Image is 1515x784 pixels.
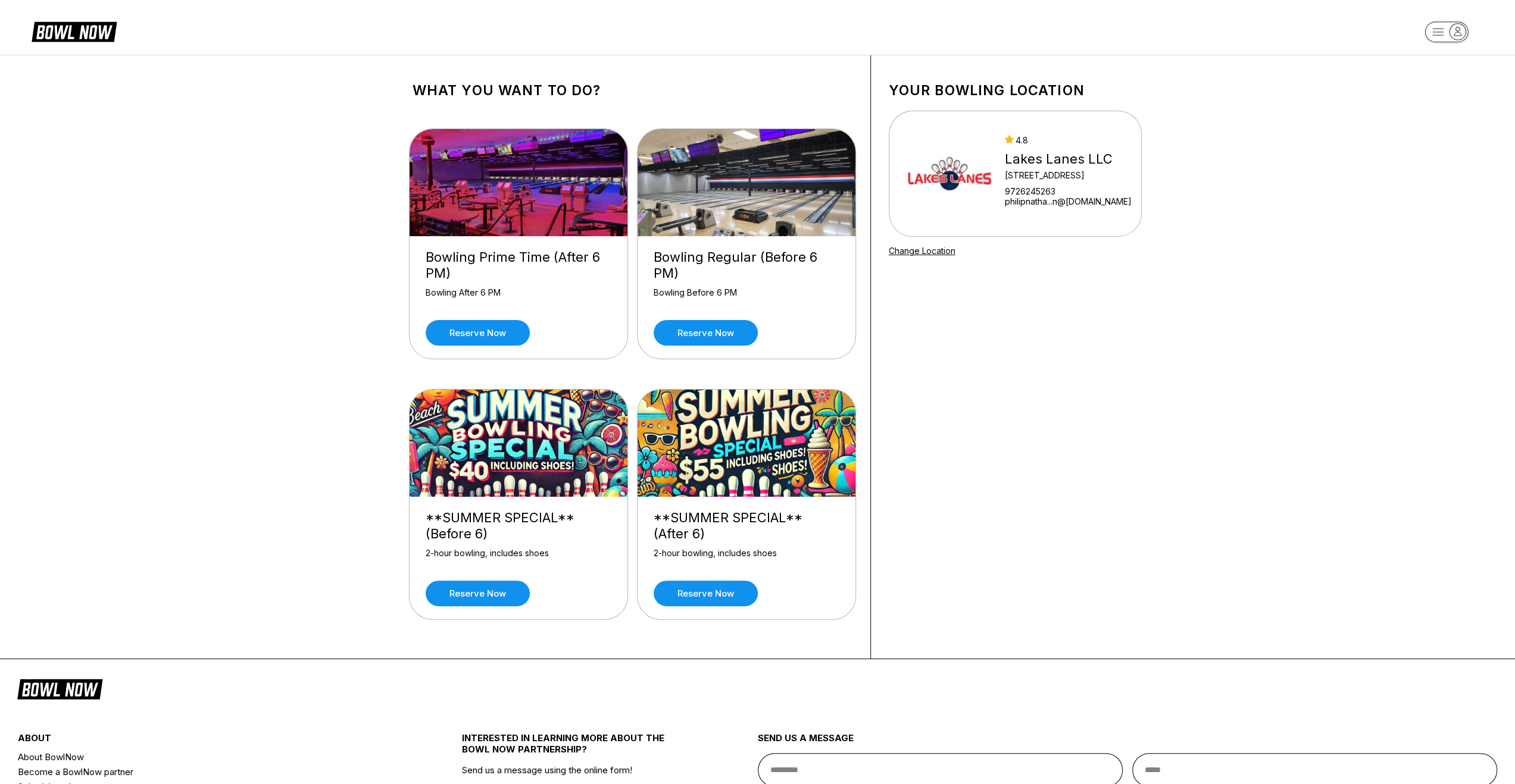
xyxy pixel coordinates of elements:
img: Bowling Regular (Before 6 PM) [638,129,857,236]
img: Lakes Lanes LLC [905,129,994,218]
div: Bowling Regular (Before 6 PM) [654,249,839,281]
a: philipnatha...n@[DOMAIN_NAME] [1005,196,1132,206]
div: **SUMMER SPECIAL** (After 6) [654,510,839,542]
div: 2-hour bowling, includes shoes [654,548,839,569]
div: Bowling After 6 PM [426,287,611,308]
div: Lakes Lanes LLC [1005,151,1132,167]
div: 4.8 [1005,135,1132,145]
a: About BowlNow [18,749,388,764]
img: **SUMMER SPECIAL** (After 6) [638,390,857,497]
a: Reserve now [654,320,758,346]
div: about [18,732,388,749]
div: 9726245263 [1005,186,1132,196]
div: [STREET_ADDRESS] [1005,170,1132,180]
a: Become a BowlNow partner [18,764,388,779]
img: Bowling Prime Time (After 6 PM) [410,129,629,236]
a: Reserve now [426,581,530,606]
h1: What you want to do? [413,82,852,99]
img: **SUMMER SPECIAL** (Before 6) [410,390,629,497]
a: Reserve now [654,581,758,606]
a: Reserve now [426,320,530,346]
h1: Your bowling location [889,82,1142,99]
div: Bowling Before 6 PM [654,287,839,308]
a: Change Location [889,246,955,256]
div: send us a message [758,732,1498,753]
div: INTERESTED IN LEARNING MORE ABOUT THE BOWL NOW PARTNERSHIP? [462,732,684,764]
div: Bowling Prime Time (After 6 PM) [426,249,611,281]
div: **SUMMER SPECIAL** (Before 6) [426,510,611,542]
div: 2-hour bowling, includes shoes [426,548,611,569]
